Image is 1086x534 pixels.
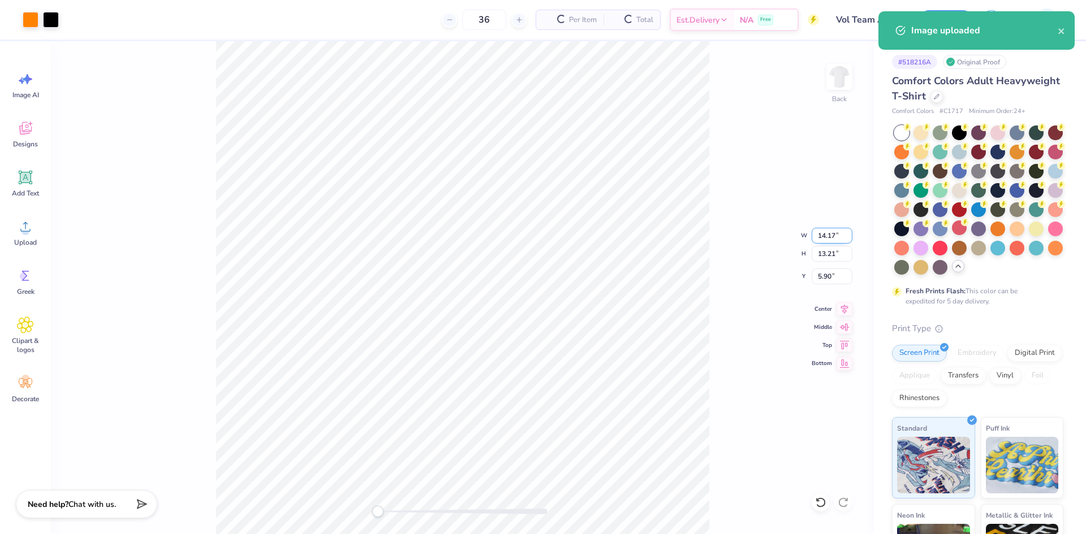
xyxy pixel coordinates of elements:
span: Puff Ink [986,422,1010,434]
strong: Need help? [28,499,68,510]
span: Decorate [12,394,39,403]
div: # 518216A [892,55,937,69]
span: Upload [14,238,37,247]
img: Aljosh Eyron Garcia [1036,8,1058,31]
span: Total [636,14,653,26]
div: Rhinestones [892,390,947,407]
span: # C1717 [940,107,963,116]
span: Top [812,341,832,350]
span: Comfort Colors Adult Heavyweight T-Shirt [892,74,1060,103]
span: Center [812,305,832,314]
div: Print Type [892,322,1063,335]
span: Add Text [12,189,39,198]
div: Embroidery [950,345,1004,362]
div: Original Proof [943,55,1006,69]
div: Transfers [941,367,986,384]
div: Applique [892,367,937,384]
span: Bottom [812,359,832,368]
span: Comfort Colors [892,107,934,116]
span: Greek [17,287,35,296]
strong: Fresh Prints Flash: [906,286,966,296]
span: Minimum Order: 24 + [969,107,1025,116]
div: Vinyl [989,367,1021,384]
span: Est. Delivery [676,14,719,26]
img: Standard [897,437,970,493]
span: N/A [740,14,753,26]
a: AG [1015,8,1063,31]
span: Image AI [12,90,39,99]
span: Chat with us. [68,499,116,510]
button: close [1058,24,1066,37]
div: Accessibility label [372,506,383,517]
div: This color can be expedited for 5 day delivery. [906,286,1045,306]
div: Screen Print [892,345,947,362]
div: Digital Print [1007,345,1062,362]
span: Metallic & Glitter Ink [986,509,1053,521]
div: Foil [1024,367,1051,384]
img: Back [828,66,851,88]
span: Free [760,16,771,24]
span: Designs [13,140,38,149]
span: Neon Ink [897,509,925,521]
span: Per Item [569,14,597,26]
img: Puff Ink [986,437,1059,493]
span: Middle [812,323,832,332]
div: Image uploaded [911,24,1058,37]
div: Back [832,94,847,104]
input: Untitled Design [828,8,911,31]
input: – – [462,10,506,30]
span: Clipart & logos [7,336,44,354]
span: Standard [897,422,927,434]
